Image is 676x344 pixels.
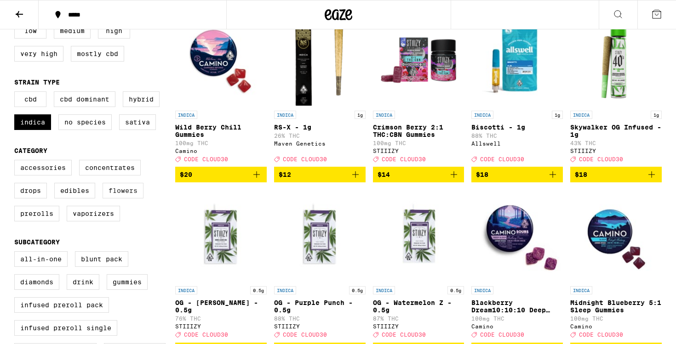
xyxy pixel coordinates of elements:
p: 100mg THC [175,140,267,146]
span: CODE CLOUD30 [184,156,228,162]
p: INDICA [471,286,493,294]
span: CODE CLOUD30 [382,332,426,338]
div: STIIIZY [175,323,267,329]
img: STIIIZY - Skywalker OG Infused - 1g [570,14,662,106]
label: Mostly CBD [71,46,124,62]
img: STIIIZY - OG - Purple Punch - 0.5g [274,190,366,282]
span: $18 [575,171,587,178]
label: Edibles [54,183,95,198]
div: Camino [471,323,563,329]
p: 76% THC [175,316,267,321]
p: OG - [PERSON_NAME] - 0.5g [175,299,267,314]
span: Hi. Need any help? [6,6,66,14]
img: STIIIZY - Crimson Berry 2:1 THC:CBN Gummies [373,14,464,106]
p: 1g [355,111,366,119]
img: Camino - Wild Berry Chill Gummies [175,14,267,106]
label: Infused Preroll Pack [14,297,109,313]
a: Open page for Midnight Blueberry 5:1 Sleep Gummies from Camino [570,190,662,342]
label: Infused Preroll Single [14,320,117,336]
p: INDICA [373,111,395,119]
a: Open page for OG - King Louis XIII - 0.5g from STIIIZY [175,190,267,342]
a: Open page for Wild Berry Chill Gummies from Camino [175,14,267,167]
label: CBD Dominant [54,91,115,107]
span: CODE CLOUD30 [480,156,524,162]
label: Indica [14,114,51,130]
label: Low [14,23,46,39]
p: 0.5g [349,286,366,294]
label: Accessories [14,160,72,175]
div: Camino [570,323,662,329]
div: Maven Genetics [274,141,366,147]
button: Add to bag [471,167,563,182]
legend: Category [14,147,47,154]
span: CODE CLOUD30 [382,156,426,162]
span: CODE CLOUD30 [480,332,524,338]
p: 88% THC [274,316,366,321]
div: STIIIZY [570,148,662,154]
a: Open page for Biscotti - 1g from Allswell [471,14,563,167]
a: Open page for OG - Watermelon Z - 0.5g from STIIIZY [373,190,464,342]
p: INDICA [274,111,296,119]
img: Camino - Blackberry Dream10:10:10 Deep Sleep Gummies [471,190,563,282]
label: Medium [54,23,91,39]
p: Wild Berry Chill Gummies [175,124,267,138]
p: INDICA [570,286,592,294]
label: Blunt Pack [75,251,128,267]
a: Open page for RS-X - 1g from Maven Genetics [274,14,366,167]
img: Allswell - Biscotti - 1g [471,14,563,106]
p: 88% THC [471,133,563,139]
div: STIIIZY [274,323,366,329]
p: INDICA [373,286,395,294]
p: 100mg THC [373,140,464,146]
p: 26% THC [274,133,366,139]
label: Vaporizers [67,206,120,221]
p: OG - Watermelon Z - 0.5g [373,299,464,314]
img: Maven Genetics - RS-X - 1g [274,14,366,106]
p: Skywalker OG Infused - 1g [570,124,662,138]
a: Open page for Skywalker OG Infused - 1g from STIIIZY [570,14,662,167]
span: CODE CLOUD30 [579,332,623,338]
button: Add to bag [373,167,464,182]
span: $20 [180,171,192,178]
div: Camino [175,148,267,154]
span: CODE CLOUD30 [283,332,327,338]
div: Allswell [471,141,563,147]
p: 100mg THC [570,316,662,321]
p: Crimson Berry 2:1 THC:CBN Gummies [373,124,464,138]
p: INDICA [471,111,493,119]
p: Blackberry Dream10:10:10 Deep Sleep Gummies [471,299,563,314]
p: 100mg THC [471,316,563,321]
div: STIIIZY [373,323,464,329]
label: Prerolls [14,206,59,221]
p: RS-X - 1g [274,124,366,131]
span: $18 [476,171,488,178]
label: All-In-One [14,251,68,267]
p: 87% THC [373,316,464,321]
p: Biscotti - 1g [471,124,563,131]
label: Hybrid [123,91,160,107]
a: Open page for Blackberry Dream10:10:10 Deep Sleep Gummies from Camino [471,190,563,342]
p: 1g [651,111,662,119]
p: Midnight Blueberry 5:1 Sleep Gummies [570,299,662,314]
span: CODE CLOUD30 [579,156,623,162]
label: Sativa [119,114,156,130]
a: Open page for OG - Purple Punch - 0.5g from STIIIZY [274,190,366,342]
a: Open page for Crimson Berry 2:1 THC:CBN Gummies from STIIIZY [373,14,464,167]
label: Gummies [107,274,148,290]
img: STIIIZY - OG - Watermelon Z - 0.5g [373,190,464,282]
div: STIIIZY [373,148,464,154]
span: CODE CLOUD30 [184,332,228,338]
label: Flowers [103,183,143,198]
label: Drink [67,274,99,290]
label: CBD [14,91,46,107]
span: $12 [279,171,291,178]
span: CODE CLOUD30 [283,156,327,162]
p: 0.5g [250,286,267,294]
button: Add to bag [274,167,366,182]
p: INDICA [570,111,592,119]
p: INDICA [175,111,197,119]
img: Camino - Midnight Blueberry 5:1 Sleep Gummies [570,190,662,282]
button: Add to bag [570,167,662,182]
p: OG - Purple Punch - 0.5g [274,299,366,314]
button: Add to bag [175,167,267,182]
